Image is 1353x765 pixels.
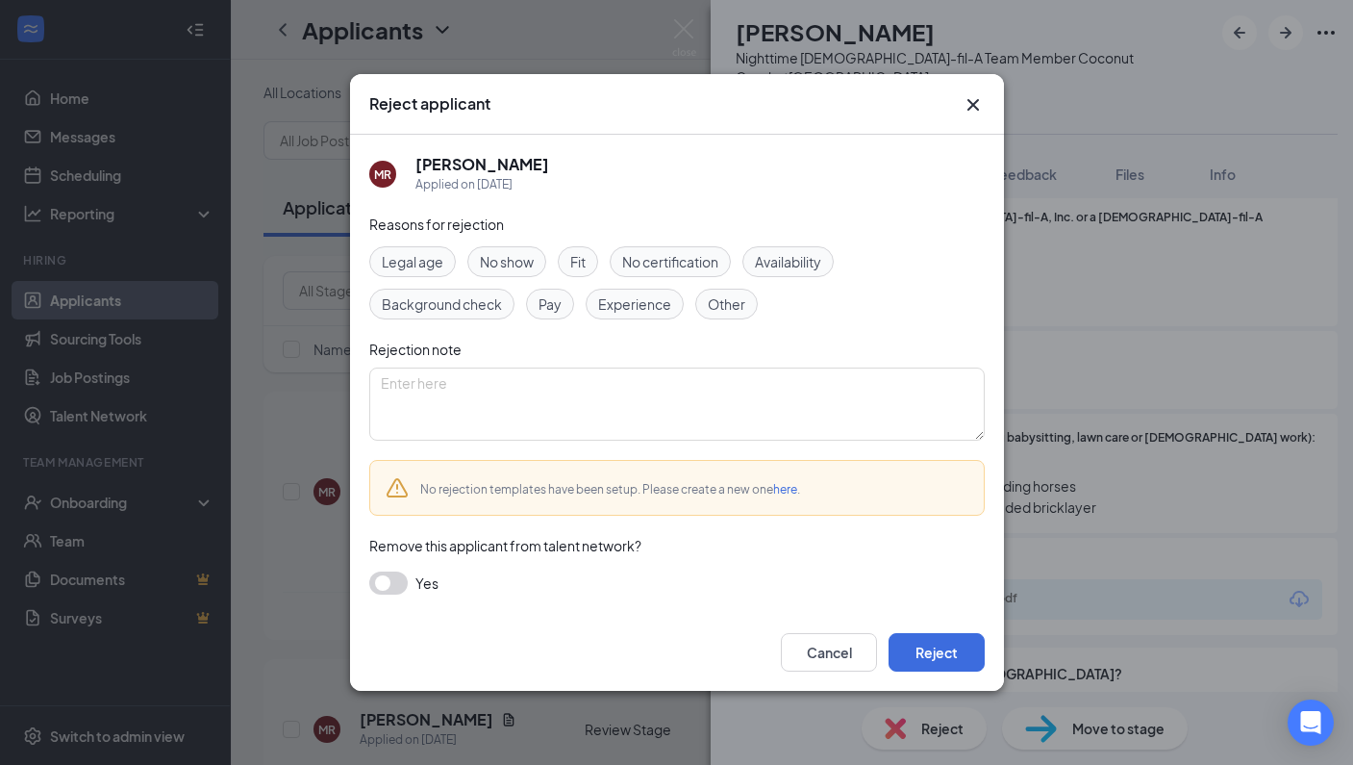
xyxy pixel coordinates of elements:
span: Rejection note [369,341,462,358]
svg: Warning [386,476,409,499]
span: No show [480,251,534,272]
h5: [PERSON_NAME] [415,154,549,175]
button: Cancel [781,633,877,672]
div: MR [374,166,391,183]
span: Availability [755,251,821,272]
h3: Reject applicant [369,93,490,115]
span: Background check [382,293,502,315]
a: here [773,482,797,497]
span: No certification [622,251,718,272]
svg: Cross [962,93,985,116]
span: No rejection templates have been setup. Please create a new one . [420,482,800,497]
span: Reasons for rejection [369,216,504,233]
span: Pay [539,293,562,315]
button: Close [962,93,985,116]
span: Remove this applicant from talent network? [369,537,641,554]
div: Open Intercom Messenger [1288,700,1334,746]
span: Fit [570,251,586,272]
button: Reject [889,633,985,672]
div: Applied on [DATE] [415,175,549,194]
span: Legal age [382,251,443,272]
span: Other [708,293,745,315]
span: Experience [598,293,671,315]
span: Yes [415,572,438,595]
